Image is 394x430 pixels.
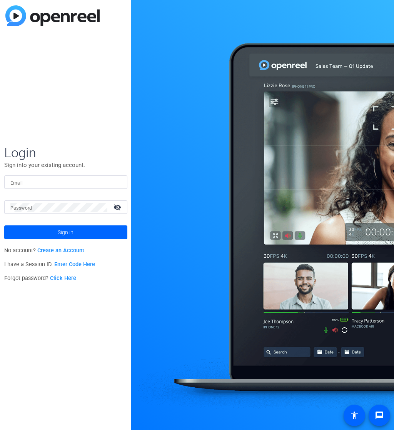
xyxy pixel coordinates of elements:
a: Click Here [50,275,76,282]
mat-icon: visibility_off [109,202,127,213]
p: Sign into your existing account. [4,161,127,169]
mat-icon: accessibility [350,411,359,420]
a: Create an Account [37,247,84,254]
a: Enter Code Here [54,261,95,268]
span: Login [4,145,127,161]
span: I have a Session ID. [4,261,95,268]
button: Sign in [4,225,127,239]
input: Enter Email Address [10,178,121,187]
span: Sign in [58,223,73,242]
span: Forgot password? [4,275,77,282]
span: No account? [4,247,85,254]
mat-icon: message [375,411,384,420]
mat-label: Email [10,180,23,186]
img: blue-gradient.svg [5,5,100,26]
mat-label: Password [10,205,32,211]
